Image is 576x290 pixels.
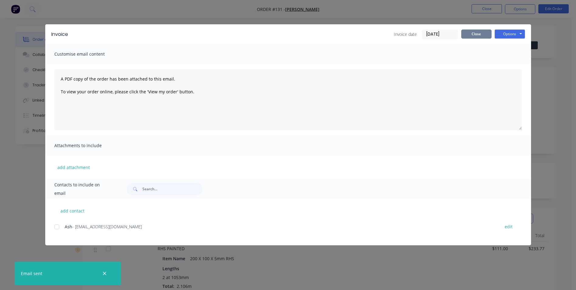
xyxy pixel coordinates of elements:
span: Customise email content [54,50,121,58]
span: Contacts to include on email [54,181,112,198]
textarea: A PDF copy of the order has been attached to this email. To view your order online, please click ... [54,69,522,130]
button: Close [461,29,492,39]
span: Attachments to include [54,141,121,150]
button: add attachment [54,163,93,172]
span: Invoice date [394,31,417,37]
input: Search... [142,183,203,195]
div: Email sent [21,270,42,277]
div: Invoice [51,31,68,38]
span: Ash [65,224,72,230]
button: edit [501,223,516,231]
button: Options [495,29,525,39]
button: add contact [54,206,91,215]
span: - [EMAIL_ADDRESS][DOMAIN_NAME] [72,224,142,230]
